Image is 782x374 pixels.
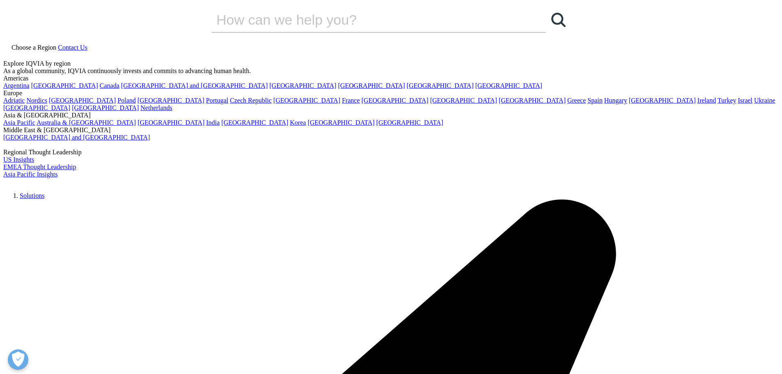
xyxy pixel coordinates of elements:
div: Explore IQVIA by region [3,60,779,67]
a: [GEOGRAPHIC_DATA] [338,82,405,89]
a: [GEOGRAPHIC_DATA] and [GEOGRAPHIC_DATA] [3,134,150,141]
a: Greece [567,97,586,104]
a: Portugal [206,97,228,104]
a: Canada [100,82,119,89]
a: [GEOGRAPHIC_DATA] [629,97,696,104]
span: Choose a Region [11,44,56,51]
a: Solutions [20,192,44,199]
a: [GEOGRAPHIC_DATA] [269,82,336,89]
a: [GEOGRAPHIC_DATA] [138,119,204,126]
a: [GEOGRAPHIC_DATA] and [GEOGRAPHIC_DATA] [121,82,268,89]
a: [GEOGRAPHIC_DATA] [49,97,116,104]
button: 개방형 기본 설정 [8,349,28,370]
a: [GEOGRAPHIC_DATA] [221,119,288,126]
a: [GEOGRAPHIC_DATA] [3,104,70,111]
a: [GEOGRAPHIC_DATA] [499,97,566,104]
a: Nordics [26,97,47,104]
a: [GEOGRAPHIC_DATA] [72,104,139,111]
a: [GEOGRAPHIC_DATA] [273,97,340,104]
a: [GEOGRAPHIC_DATA] [307,119,374,126]
a: France [342,97,360,104]
a: US Insights [3,156,34,163]
div: Asia & [GEOGRAPHIC_DATA] [3,112,779,119]
a: Asia Pacific Insights [3,171,57,178]
div: Americas [3,75,779,82]
a: [GEOGRAPHIC_DATA] [362,97,429,104]
div: Europe [3,89,779,97]
a: Asia Pacific [3,119,35,126]
div: As a global community, IQVIA continuously invests and commits to advancing human health. [3,67,779,75]
a: [GEOGRAPHIC_DATA] [475,82,542,89]
a: Search [546,7,571,32]
a: Poland [117,97,135,104]
a: Spain [587,97,602,104]
a: Australia & [GEOGRAPHIC_DATA] [37,119,136,126]
a: EMEA Thought Leadership [3,163,76,170]
a: Ireland [697,97,716,104]
a: Adriatic [3,97,25,104]
a: Israel [738,97,753,104]
a: Turkey [718,97,736,104]
a: India [206,119,220,126]
a: Argentina [3,82,30,89]
input: Search [211,7,523,32]
svg: Search [551,13,566,27]
a: [GEOGRAPHIC_DATA] [430,97,497,104]
a: Hungary [604,97,627,104]
a: [GEOGRAPHIC_DATA] [407,82,474,89]
a: Czech Republic [230,97,272,104]
a: Ukraine [754,97,775,104]
div: Regional Thought Leadership [3,149,779,156]
div: Middle East & [GEOGRAPHIC_DATA] [3,126,779,134]
a: [GEOGRAPHIC_DATA] [138,97,204,104]
a: Netherlands [140,104,172,111]
a: [GEOGRAPHIC_DATA] [31,82,98,89]
a: Contact Us [58,44,87,51]
a: Korea [290,119,306,126]
a: [GEOGRAPHIC_DATA] [376,119,443,126]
